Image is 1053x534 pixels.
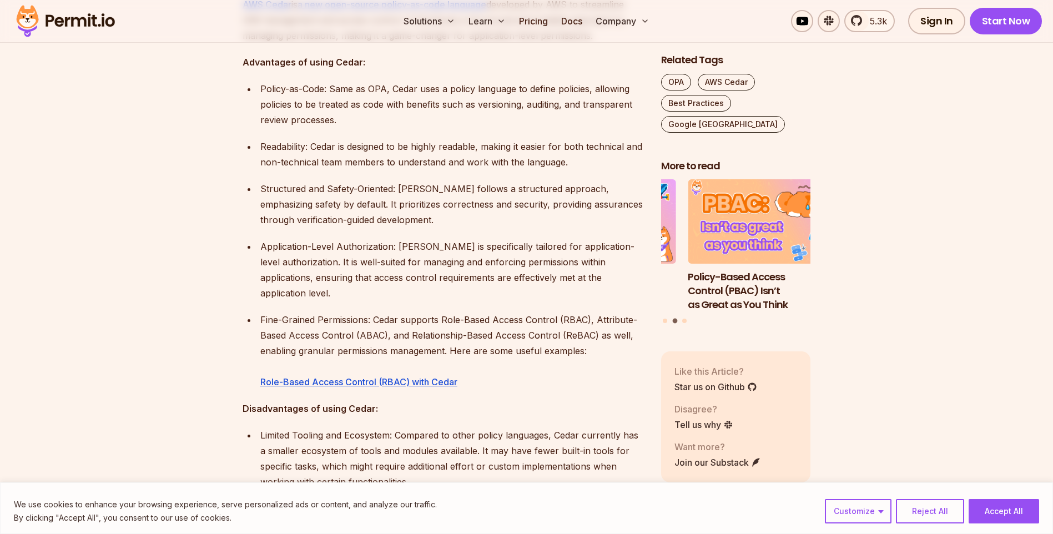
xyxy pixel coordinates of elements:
[661,74,691,90] a: OPA
[688,180,838,264] img: Policy-Based Access Control (PBAC) Isn’t as Great as You Think
[663,319,667,323] button: Go to slide 1
[260,427,643,490] p: Limited Tooling and Ecosystem: Compared to other policy languages, Cedar currently has a smaller ...
[557,10,587,32] a: Docs
[14,511,437,525] p: By clicking "Accept All", you consent to our use of cookies.
[260,239,643,301] p: Application-Level Authorization: [PERSON_NAME] is specifically tailored for application-level aut...
[399,10,460,32] button: Solutions
[969,499,1039,523] button: Accept All
[243,403,378,414] strong: Disadvantages of using Cedar:
[674,440,761,454] p: Want more?
[863,14,887,28] span: 5.3k
[825,499,891,523] button: Customize
[661,53,811,67] h2: Related Tags
[661,180,811,325] div: Posts
[688,270,838,311] h3: Policy-Based Access Control (PBAC) Isn’t as Great as You Think
[260,81,643,128] p: Policy-as-Code: Same as OPA, Cedar uses a policy language to define policies, allowing policies t...
[688,180,838,312] a: Policy-Based Access Control (PBAC) Isn’t as Great as You ThinkPolicy-Based Access Control (PBAC) ...
[591,10,654,32] button: Company
[11,2,120,40] img: Permit logo
[674,418,733,431] a: Tell us why
[970,8,1042,34] a: Start Now
[526,270,676,311] h3: How to Use JWTs for Authorization: Best Practices and Common Mistakes
[260,181,643,228] p: Structured and Safety-Oriented: [PERSON_NAME] follows a structured approach, emphasizing safety b...
[674,380,757,394] a: Star us on Github
[674,456,761,469] a: Join our Substack
[674,365,757,378] p: Like this Article?
[243,57,365,68] strong: Advantages of using Cedar:
[661,116,785,133] a: Google [GEOGRAPHIC_DATA]
[260,376,457,387] a: Role-Based Access Control (RBAC) with Cedar
[260,312,643,390] p: Fine-Grained Permissions: Cedar supports Role-Based Access Control (RBAC), Attribute-Based Access...
[688,180,838,312] li: 2 of 3
[526,180,676,312] li: 1 of 3
[14,498,437,511] p: We use cookies to enhance your browsing experience, serve personalized ads or content, and analyz...
[464,10,510,32] button: Learn
[674,402,733,416] p: Disagree?
[515,10,552,32] a: Pricing
[698,74,755,90] a: AWS Cedar
[661,95,731,112] a: Best Practices
[661,159,811,173] h2: More to read
[260,139,643,170] p: Readability: Cedar is designed to be highly readable, making it easier for both technical and non...
[672,319,677,324] button: Go to slide 2
[682,319,687,323] button: Go to slide 3
[896,499,964,523] button: Reject All
[844,10,895,32] a: 5.3k
[908,8,965,34] a: Sign In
